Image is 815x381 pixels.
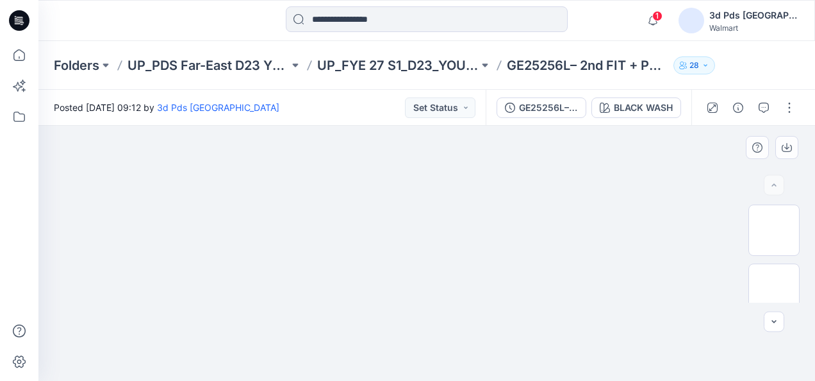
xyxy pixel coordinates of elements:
[317,56,479,74] a: UP_FYE 27 S1_D23_YOUNG MEN’S TOP PDS/[GEOGRAPHIC_DATA]
[728,97,748,118] button: Details
[614,101,673,115] div: BLACK WASH
[709,23,799,33] div: Walmart
[497,97,586,118] button: GE25256L–2nd FIT + PP Men’s Denim Jacket
[709,8,799,23] div: 3d Pds [GEOGRAPHIC_DATA]
[157,102,279,113] a: 3d Pds [GEOGRAPHIC_DATA]
[507,56,668,74] p: GE25256L– 2nd FIT + PP Men’s Denim Jacket
[128,56,289,74] a: UP_PDS Far-East D23 YM's Tops
[652,11,663,21] span: 1
[679,8,704,33] img: avatar
[54,56,99,74] a: Folders
[689,58,699,72] p: 28
[54,101,279,114] span: Posted [DATE] 09:12 by
[519,101,578,115] div: GE25256L–2nd FIT + PP Men’s Denim Jacket
[591,97,681,118] button: BLACK WASH
[673,56,715,74] button: 28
